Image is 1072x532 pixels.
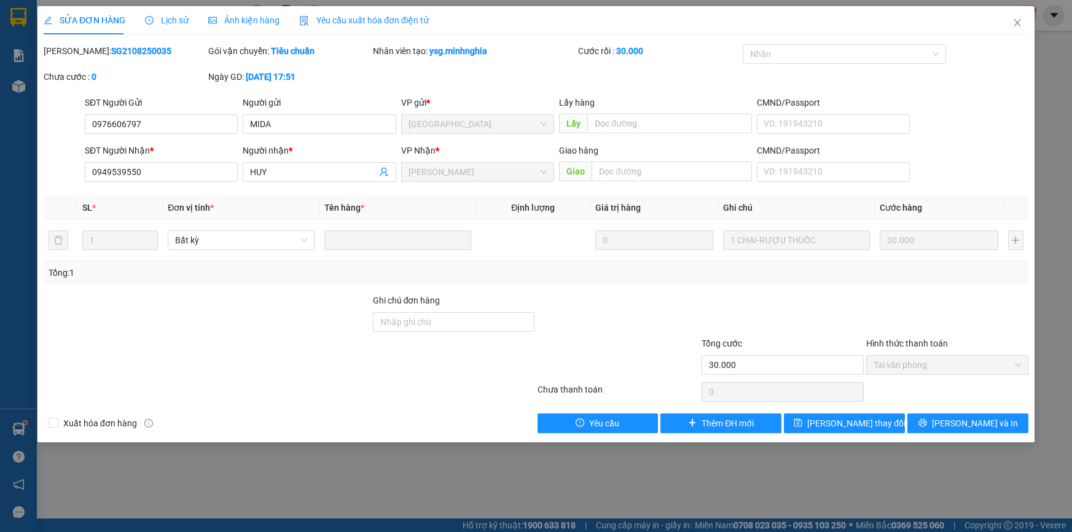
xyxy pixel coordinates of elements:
input: VD: Bàn, Ghế [324,230,471,250]
span: Bất kỳ [175,231,307,249]
button: save[PERSON_NAME] thay đổi [784,413,905,433]
input: Ghi Chú [723,230,870,250]
span: Lấy [559,114,587,133]
b: 30.000 [616,46,643,56]
span: Giao hàng [559,146,598,155]
span: VP Nhận [401,146,436,155]
div: CMND/Passport [757,96,910,109]
input: 0 [880,230,998,250]
span: clock-circle [145,16,154,25]
div: Tổng: 1 [49,266,414,280]
input: 0 [595,230,714,250]
span: picture [208,16,217,25]
b: ysg.minhnghia [429,46,487,56]
img: icon [299,16,309,26]
label: Ghi chú đơn hàng [373,295,440,305]
div: SĐT Người Gửi [85,96,238,109]
span: edit [44,16,52,25]
span: Cước hàng [880,203,922,213]
div: Cước rồi : [578,44,740,58]
span: Giao [559,162,592,181]
label: Hình thức thanh toán [866,338,948,348]
span: Xuất hóa đơn hàng [58,417,142,430]
b: SG2108250035 [111,46,171,56]
button: printer[PERSON_NAME] và In [907,413,1028,433]
span: Tổng cước [702,338,742,348]
span: Yêu cầu [589,417,619,430]
span: save [794,418,802,428]
span: plus [688,418,697,428]
div: Nhân viên tạo: [373,44,576,58]
span: Lấy hàng [559,98,595,108]
span: info-circle [144,419,153,428]
button: plus [1008,230,1023,250]
button: Close [1000,6,1035,41]
div: SĐT Người Nhận [85,144,238,157]
span: Tại văn phòng [874,356,1021,374]
b: Tiêu chuẩn [271,46,315,56]
span: Giá trị hàng [595,203,641,213]
div: Người gửi [243,96,396,109]
div: VP gửi [401,96,554,109]
span: SỬA ĐƠN HÀNG [44,15,125,25]
span: [PERSON_NAME] thay đổi [807,417,906,430]
div: Chưa thanh toán [536,383,701,404]
div: CMND/Passport [757,144,910,157]
span: [PERSON_NAME] và In [932,417,1018,430]
div: [PERSON_NAME]: [44,44,206,58]
span: Đơn vị tính [168,203,214,213]
th: Ghi chú [718,196,875,220]
span: printer [918,418,927,428]
div: Ngày GD: [208,70,370,84]
span: Sài Gòn [409,115,547,133]
input: Ghi chú đơn hàng [373,312,535,332]
span: SARA [409,163,547,181]
input: Dọc đường [587,114,752,133]
span: Yêu cầu xuất hóa đơn điện tử [299,15,429,25]
span: Ảnh kiện hàng [208,15,280,25]
span: SL [82,203,92,213]
span: Tên hàng [324,203,364,213]
button: plusThêm ĐH mới [660,413,781,433]
input: Dọc đường [592,162,752,181]
span: user-add [379,167,389,177]
button: exclamation-circleYêu cầu [538,413,659,433]
span: Lịch sử [145,15,189,25]
span: Thêm ĐH mới [702,417,754,430]
b: [DATE] 17:51 [246,72,295,82]
div: Gói vận chuyển: [208,44,370,58]
button: delete [49,230,68,250]
span: Định lượng [511,203,555,213]
b: 0 [92,72,96,82]
div: Chưa cước : [44,70,206,84]
span: exclamation-circle [576,418,584,428]
span: close [1012,18,1022,28]
div: Người nhận [243,144,396,157]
